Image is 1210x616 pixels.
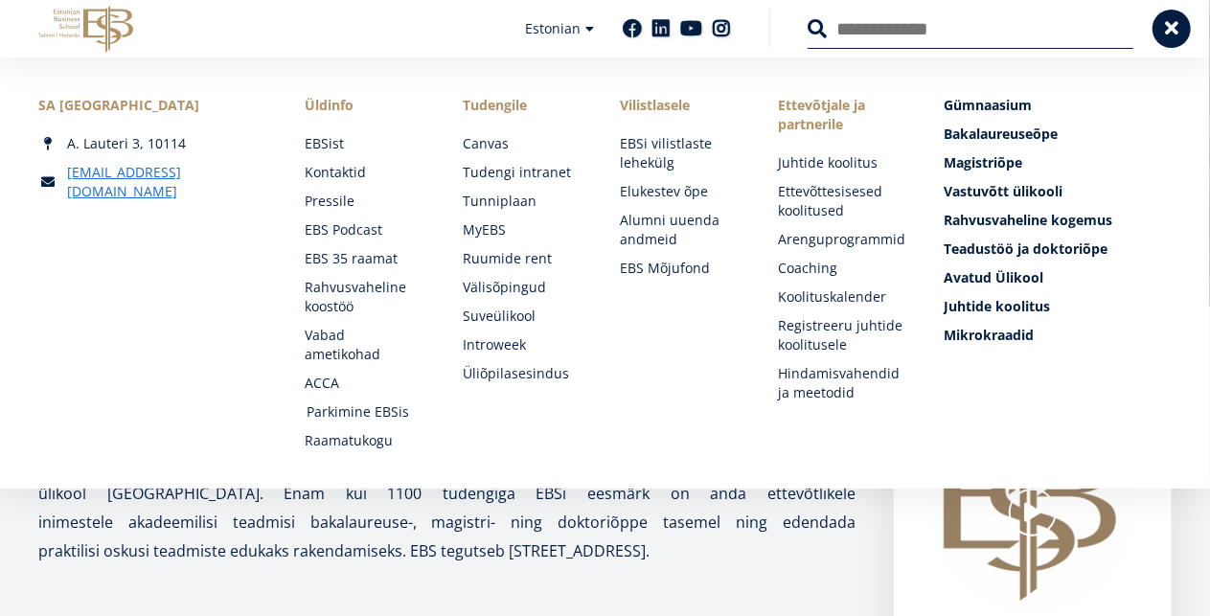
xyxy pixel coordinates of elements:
[944,125,1172,144] a: Bakalaureuseõpe
[305,96,424,115] span: Üldinfo
[680,19,702,38] a: Youtube
[305,192,424,211] a: Pressile
[305,278,424,316] a: Rahvusvaheline koostöö
[944,268,1172,287] a: Avatud Ülikool
[944,211,1172,230] a: Rahvusvaheline kogemus
[463,278,582,297] a: Välisõpingud
[944,182,1062,200] span: Vastuvõtt ülikooli
[623,19,642,38] a: Facebook
[778,96,905,134] span: Ettevõtjale ja partnerile
[463,335,582,354] a: Introweek
[463,163,582,182] a: Tudengi intranet
[305,249,424,268] a: EBS 35 raamat
[67,163,266,201] a: [EMAIL_ADDRESS][DOMAIN_NAME]
[944,268,1043,286] span: Avatud Ülikool
[38,134,266,153] div: A. Lauteri 3, 10114
[944,125,1058,143] span: Bakalaureuseõpe
[778,182,905,220] a: Ettevõttesisesed koolitused
[944,297,1172,316] a: Juhtide koolitus
[944,326,1034,344] span: Mikrokraadid
[305,163,424,182] a: Kontaktid
[778,316,905,354] a: Registreeru juhtide koolitusele
[778,364,905,402] a: Hindamisvahendid ja meetodid
[305,431,424,450] a: Raamatukogu
[620,134,740,172] a: EBSi vilistlaste lehekülg
[778,153,905,172] a: Juhtide koolitus
[944,211,1112,229] span: Rahvusvaheline kogemus
[305,326,424,364] a: Vabad ametikohad
[620,259,740,278] a: EBS Mõjufond
[620,182,740,201] a: Elukestev õpe
[463,307,582,326] a: Suveülikool
[944,326,1172,345] a: Mikrokraadid
[305,220,424,240] a: EBS Podcast
[307,402,426,422] a: Parkimine EBSis
[944,240,1107,258] span: Teadustöö ja doktoriõpe
[712,19,731,38] a: Instagram
[778,230,905,249] a: Arenguprogrammid
[38,450,856,565] p: 1988. aastal asutatud [GEOGRAPHIC_DATA] tegutsev Estonian Business School (EBS) on vanim äriharid...
[944,96,1172,115] a: Gümnaasium
[463,134,582,153] a: Canvas
[944,240,1172,259] a: Teadustöö ja doktoriõpe
[944,153,1172,172] a: Magistriõpe
[463,220,582,240] a: MyEBS
[944,153,1022,171] span: Magistriõpe
[944,182,1172,201] a: Vastuvõtt ülikooli
[778,259,905,278] a: Coaching
[305,134,424,153] a: EBSist
[463,364,582,383] a: Üliõpilasesindus
[305,374,424,393] a: ACCA
[463,249,582,268] a: Ruumide rent
[944,96,1032,114] span: Gümnaasium
[38,96,266,115] div: SA [GEOGRAPHIC_DATA]
[463,96,582,115] a: Tudengile
[778,287,905,307] a: Koolituskalender
[620,96,740,115] span: Vilistlasele
[463,192,582,211] a: Tunniplaan
[620,211,740,249] a: Alumni uuenda andmeid
[944,297,1050,315] span: Juhtide koolitus
[651,19,671,38] a: Linkedin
